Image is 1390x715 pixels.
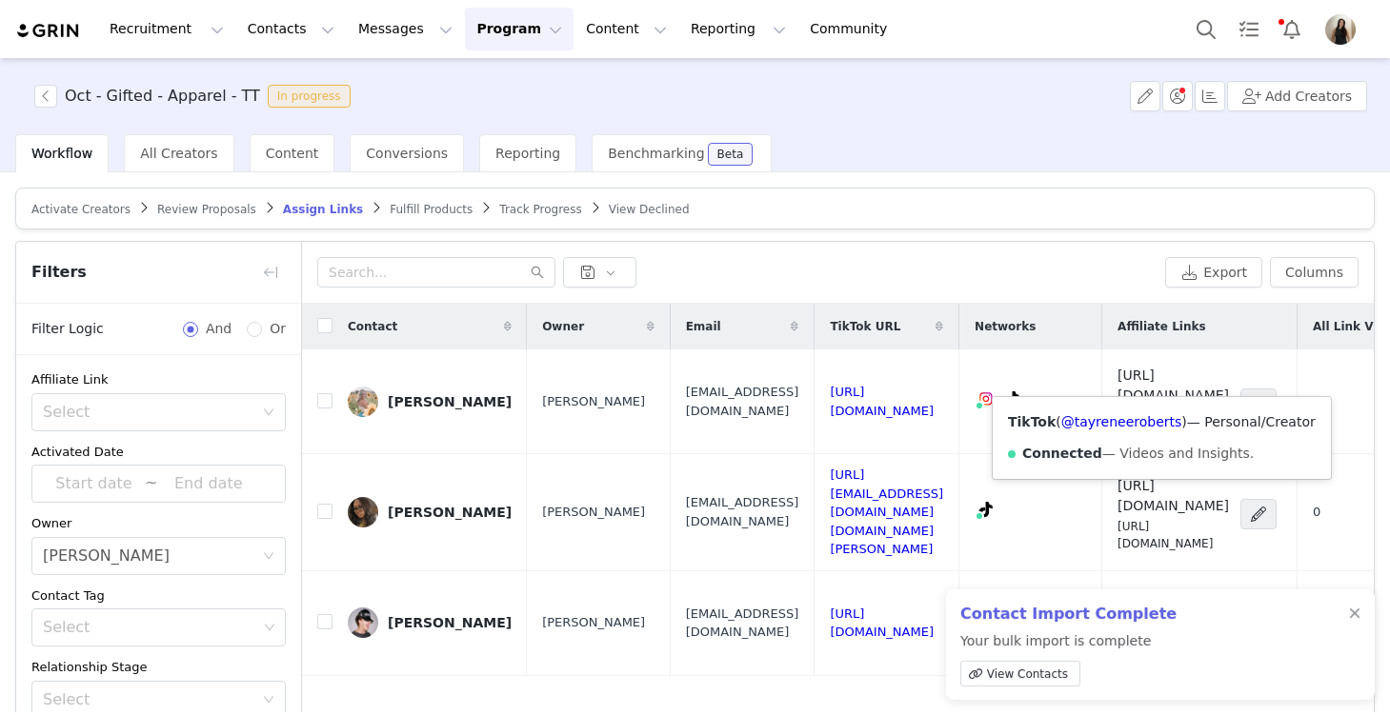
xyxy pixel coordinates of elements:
[499,203,581,216] span: Track Progress
[262,319,286,339] span: Or
[1271,8,1313,50] button: Notifications
[43,618,257,637] div: Select
[717,149,744,160] div: Beta
[98,8,235,50] button: Recruitment
[975,318,1036,335] span: Networks
[347,8,464,50] button: Messages
[34,85,358,108] span: [object Object]
[686,318,721,335] span: Email
[542,613,645,632] span: [PERSON_NAME]
[960,661,1080,686] a: View Contacts
[1227,81,1367,111] button: Add Creators
[1228,8,1270,50] a: Tasks
[1118,476,1229,516] h4: [URL][DOMAIN_NAME]
[978,391,994,407] img: instagram.svg
[1118,518,1229,552] p: [URL][DOMAIN_NAME]
[1165,257,1262,288] button: Export
[960,631,1177,694] p: Your bulk import is complete
[388,505,512,520] div: [PERSON_NAME]
[798,8,907,50] a: Community
[1187,414,1316,429] span: — Personal/Creator
[31,203,131,216] span: Activate Creators
[268,85,351,108] span: In progress
[1270,257,1359,288] button: Columns
[264,622,275,635] i: icon: down
[43,471,145,496] input: Start date
[830,385,934,418] a: [URL][DOMAIN_NAME]
[830,606,934,640] a: [URL][DOMAIN_NAME]
[15,22,82,40] img: grin logo
[348,497,512,527] a: [PERSON_NAME]
[1008,414,1056,429] strong: TikTok
[1102,446,1254,461] span: — Videos and Insights.
[31,319,104,339] span: Filter Logic
[388,615,512,630] div: [PERSON_NAME]
[686,383,799,420] span: [EMAIL_ADDRESS][DOMAIN_NAME]
[830,318,900,335] span: TikTok URL
[495,146,560,161] span: Reporting
[283,203,363,216] span: Assign Links
[31,443,286,462] div: Activated Date
[608,146,704,161] span: Benchmarking
[1314,14,1375,45] button: Profile
[31,514,286,533] div: Owner
[31,370,286,389] div: Affiliate Link
[31,658,286,677] div: Relationship Stage
[348,387,512,417] a: [PERSON_NAME]
[31,146,92,161] span: Workflow
[31,261,87,284] span: Filters
[1022,446,1102,461] strong: Connected
[157,203,256,216] span: Review Proposals
[157,471,259,496] input: End date
[531,266,544,279] i: icon: search
[348,497,378,527] img: 87d23191-8935-4e94-8798-6d78108a1670.jpg
[960,603,1177,626] h2: Contact Import Complete
[1061,414,1182,429] a: @tayreneeroberts
[263,694,274,707] i: icon: down
[830,467,943,556] a: [URL][EMAIL_ADDRESS][DOMAIN_NAME][DOMAIN_NAME][PERSON_NAME]
[348,607,378,638] img: 701f2cba-69e5-4e09-b65e-80bab719c9b0.jpg
[609,203,690,216] span: View Declined
[43,403,253,422] div: Select
[542,392,645,411] span: [PERSON_NAME]
[348,607,512,638] a: [PERSON_NAME]
[465,8,574,50] button: Program
[679,8,797,50] button: Reporting
[390,203,473,216] span: Fulfill Products
[348,318,397,335] span: Contact
[236,8,346,50] button: Contacts
[1056,414,1187,429] span: ( )
[65,85,260,108] h3: Oct - Gifted - Apparel - TT
[388,394,512,409] div: [PERSON_NAME]
[1118,318,1205,335] span: Affiliate Links
[1118,366,1229,406] h4: [URL][DOMAIN_NAME]
[348,387,378,417] img: bea61df2-a483-494f-b3ff-19b4ec177b39.jpg
[574,8,678,50] button: Content
[542,318,584,335] span: Owner
[686,605,799,642] span: [EMAIL_ADDRESS][DOMAIN_NAME]
[542,503,645,522] span: [PERSON_NAME]
[198,319,239,339] span: And
[686,493,799,530] span: [EMAIL_ADDRESS][DOMAIN_NAME]
[43,538,170,574] div: Alexandra Mekikian
[317,257,555,288] input: Search...
[31,586,286,606] div: Contact Tag
[1185,8,1227,50] button: Search
[266,146,319,161] span: Content
[1325,14,1356,45] img: a9acc4c8-4825-4f76-9f85-d9ef616c421b.jpg
[366,146,448,161] span: Conversions
[987,665,1068,683] span: View Contacts
[140,146,217,161] span: All Creators
[1118,587,1229,627] h4: [URL][DOMAIN_NAME]
[43,690,253,709] div: Select
[263,407,274,420] i: icon: down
